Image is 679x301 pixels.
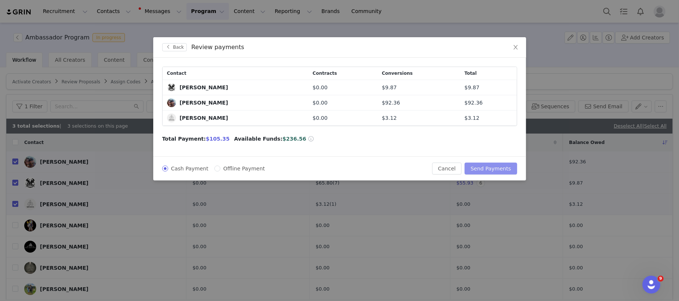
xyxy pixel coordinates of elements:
[167,113,176,122] img: bda18909-7e02-4341-bb80-311eb16192f9.jpg
[465,100,483,106] span: $92.36
[465,115,480,121] span: $3.12
[283,136,307,142] span: $236.56
[312,115,327,121] span: $0.00
[382,99,400,107] span: $92.36
[167,98,176,107] img: 1b546410-e369-4def-98ef-11be32f6d6c6.jpg
[168,166,211,172] span: Cash Payment
[312,70,337,77] span: Contracts
[191,43,244,51] div: Review payments
[220,166,268,172] span: Offline Payment
[180,115,228,121] div: [PERSON_NAME]
[234,135,283,143] span: Available Funds:
[513,44,519,50] i: icon: close
[180,100,228,106] div: [PERSON_NAME]
[180,84,228,90] div: [PERSON_NAME]
[432,163,462,174] button: Cancel
[382,70,413,77] span: Conversions
[312,84,327,90] span: $0.00
[658,276,664,282] span: 9
[642,276,660,294] iframe: Intercom live chat
[167,83,176,92] img: c9def290-2995-4358-a7a2-881dd9212c6e.jpg
[465,70,477,77] span: Total
[505,37,526,58] button: Close
[162,135,206,143] span: Total Payment:
[167,70,186,77] span: Contact
[382,114,397,122] span: $3.12
[465,84,480,90] span: $9.87
[206,136,230,142] span: $105.35
[167,83,228,92] a: [PERSON_NAME]
[312,100,327,106] span: $0.00
[465,163,517,174] button: Send Payments
[167,98,228,107] a: [PERSON_NAME]
[167,113,228,122] a: [PERSON_NAME]
[382,84,397,92] span: $9.87
[162,43,187,51] button: Back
